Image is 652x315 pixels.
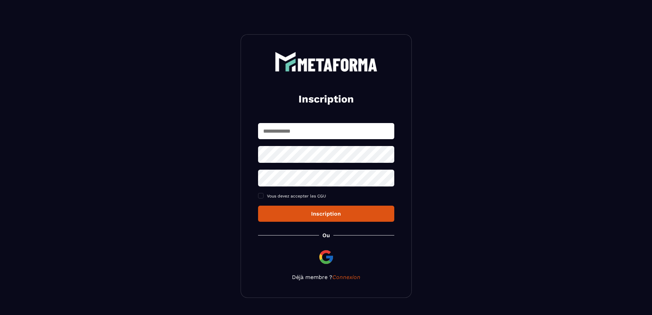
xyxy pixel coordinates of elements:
div: Inscription [264,210,389,217]
img: google [318,249,334,265]
p: Ou [322,232,330,239]
a: logo [258,52,394,72]
p: Déjà membre ? [258,274,394,280]
button: Inscription [258,206,394,222]
h2: Inscription [266,92,386,106]
img: logo [275,52,378,72]
span: Vous devez accepter les CGU [267,194,326,198]
a: Connexion [332,274,360,280]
